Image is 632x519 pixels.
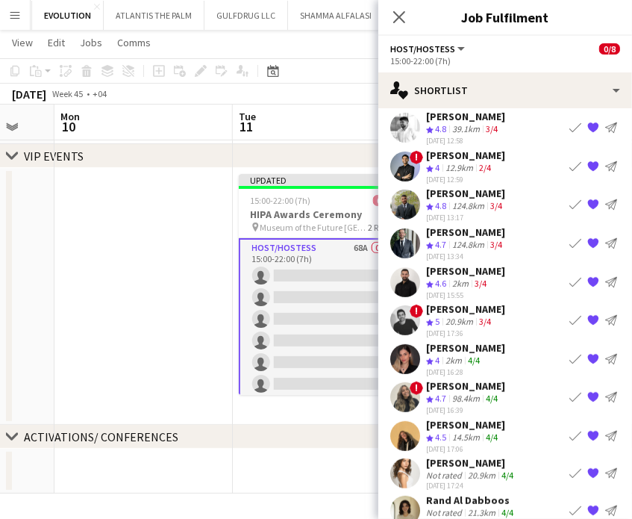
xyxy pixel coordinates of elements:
[260,222,369,233] span: Museum of the Future [GEOGRAPHIC_DATA]
[435,432,446,443] span: 4.5
[426,341,505,355] div: [PERSON_NAME]
[239,238,406,400] app-card-role: Host/Hostess68A0/615:00-22:00 (7h)
[60,110,80,123] span: Mon
[468,355,480,366] app-skills-label: 4/4
[435,393,446,404] span: 4.7
[390,55,620,66] div: 15:00-22:00 (7h)
[378,7,632,27] h3: Job Fulfilment
[465,470,498,481] div: 20.9km
[490,239,502,250] app-skills-label: 3/4
[239,208,406,221] h3: HIPA Awards Ceremony
[426,252,505,261] div: [DATE] 13:34
[426,444,505,453] div: [DATE] 17:06
[426,470,465,481] div: Not rated
[426,329,505,338] div: [DATE] 17:36
[442,355,465,367] div: 2km
[48,36,65,49] span: Edit
[410,151,423,164] span: !
[80,36,102,49] span: Jobs
[449,200,487,213] div: 124.8km
[426,481,516,491] div: [DATE] 17:24
[426,149,505,162] div: [PERSON_NAME]
[435,316,439,327] span: 5
[599,43,620,55] span: 0/8
[426,405,505,415] div: [DATE] 16:39
[6,33,39,52] a: View
[251,195,311,206] span: 15:00-22:00 (7h)
[426,264,505,278] div: [PERSON_NAME]
[58,118,80,135] span: 10
[204,1,288,30] button: GULFDRUG LLC
[12,36,33,49] span: View
[49,88,87,99] span: Week 45
[435,123,446,134] span: 4.8
[111,33,157,52] a: Comms
[426,213,505,223] div: [DATE] 13:17
[449,123,483,136] div: 39.1km
[239,174,406,186] div: Updated
[501,470,513,481] app-skills-label: 4/4
[426,456,516,470] div: [PERSON_NAME]
[490,200,502,211] app-skills-label: 3/4
[449,432,483,444] div: 14.5km
[239,110,256,123] span: Tue
[435,239,446,250] span: 4.7
[288,1,384,30] button: SHAMMA ALFALASI
[479,162,491,173] app-skills-label: 2/4
[24,149,84,164] div: VIP EVENTS
[74,33,108,52] a: Jobs
[465,507,498,518] div: 21.3km
[435,355,439,366] span: 4
[237,118,256,135] span: 11
[378,72,632,108] div: Shortlist
[426,494,516,507] div: Rand Al Dabboos
[426,418,505,432] div: [PERSON_NAME]
[501,507,513,518] app-skills-label: 4/4
[390,43,467,55] button: Host/Hostess
[32,1,104,30] button: EVOLUTION
[373,195,394,206] span: 0/8
[449,239,487,252] div: 124.8km
[435,278,446,289] span: 4.6
[435,162,439,173] span: 4
[42,33,71,52] a: Edit
[24,429,178,444] div: ACTIVATIONS/ CONFERENCES
[479,316,491,327] app-skills-label: 3/4
[426,290,505,299] div: [DATE] 15:55
[410,382,423,395] span: !
[426,110,505,123] div: [PERSON_NAME]
[426,187,505,200] div: [PERSON_NAME]
[390,43,455,55] span: Host/Hostess
[442,316,476,329] div: 20.9km
[486,393,498,404] app-skills-label: 4/4
[486,432,498,443] app-skills-label: 4/4
[486,123,498,134] app-skills-label: 3/4
[93,88,107,99] div: +04
[426,507,465,518] div: Not rated
[410,305,423,318] span: !
[239,174,406,395] app-job-card: Updated15:00-22:00 (7h)0/8HIPA Awards Ceremony Museum of the Future [GEOGRAPHIC_DATA]2 RolesHost/...
[426,302,505,316] div: [PERSON_NAME]
[426,136,505,146] div: [DATE] 12:58
[426,174,505,184] div: [DATE] 12:59
[449,393,483,405] div: 98.4km
[426,226,505,239] div: [PERSON_NAME]
[12,87,46,102] div: [DATE]
[449,278,472,290] div: 2km
[104,1,204,30] button: ATLANTIS THE PALM
[442,162,476,175] div: 12.9km
[117,36,151,49] span: Comms
[426,367,505,376] div: [DATE] 16:28
[426,379,505,393] div: [PERSON_NAME]
[369,222,394,233] span: 2 Roles
[475,278,486,289] app-skills-label: 3/4
[435,200,446,211] span: 4.8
